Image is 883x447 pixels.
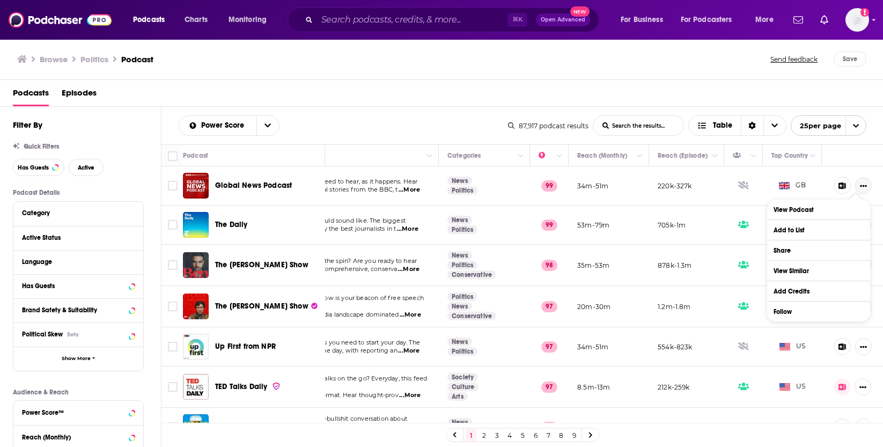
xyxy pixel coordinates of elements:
div: 87,917 podcast results [508,122,588,130]
a: Global News Podcast [215,180,292,191]
div: Reach (Monthly) [22,434,126,441]
span: Global News Podcast [215,181,292,190]
button: Active Status [22,231,135,244]
button: Add to List [767,220,870,240]
span: ...More [399,391,421,400]
button: Has Guests [13,159,64,176]
span: For Podcasters [681,12,732,27]
a: Conservative [447,270,496,279]
button: Has Guests [22,279,135,292]
span: Active [78,165,94,171]
div: Beta [67,331,79,338]
button: open menu [126,11,179,28]
div: Power Score [539,149,554,162]
p: 97 [541,382,557,392]
a: Politics [447,261,477,269]
button: Show More Button [855,338,872,355]
span: US [779,341,806,352]
div: Search podcasts, credits, & more... [298,8,609,32]
h2: Choose List sort [179,115,279,136]
span: Podcasts [133,12,165,27]
button: Show More Button [855,177,872,194]
span: 25 per page [791,118,841,134]
div: Reach (Monthly) [577,149,627,162]
button: open menu [179,122,256,129]
span: ...More [398,265,420,274]
span: Table [713,122,732,129]
span: Political Skew [22,331,63,338]
button: Open AdvancedNew [536,13,590,26]
span: Podcasts [13,84,49,106]
span: Up First from NPR [215,342,276,351]
img: verified Badge [272,382,281,391]
a: Culture [447,383,479,391]
span: US [779,382,806,392]
p: 34m-51m [577,342,608,351]
button: Save [834,52,866,67]
span: ...More [397,225,418,233]
a: Charts [178,11,214,28]
span: The [PERSON_NAME] Show [215,260,308,269]
h2: Filter By [13,120,42,130]
button: Column Actions [709,150,722,163]
span: The [PERSON_NAME] Show [215,302,308,311]
span: The [PERSON_NAME] Show is your beacon of free speech and [249,294,424,310]
span: Want [PERSON_NAME] Talks on the go? Everyday, this feed brings you [249,375,427,391]
a: Up First from NPR [183,334,209,360]
a: 2 [479,429,489,442]
button: Active [69,159,104,176]
div: Active Status [22,234,128,241]
span: Toggle select row [168,181,178,190]
img: The Daily [183,212,209,238]
button: Brand Safety & Suitability [22,303,135,317]
button: Political SkewBeta [22,327,135,341]
p: 53m-79m [577,221,609,230]
input: Search podcasts, credits, & more... [317,11,507,28]
a: The Ben Shapiro Show [183,252,209,278]
button: open menu [748,11,787,28]
div: Reach (Episode) [658,149,708,162]
a: TED Talks Daily [183,374,209,400]
button: Column Actions [553,150,566,163]
a: News [447,418,472,427]
div: Brand Safety & Suitability [22,306,126,314]
div: Has Guests [22,282,126,290]
a: Global News Podcast [183,173,209,199]
a: Politics [447,292,477,301]
a: Show notifications dropdown [816,11,833,29]
a: TED Talks Daily [215,382,281,392]
span: Pod Save America is a no-bullshit conversation about [249,415,407,422]
a: 7 [543,429,554,442]
a: Conservative [447,312,496,320]
button: Language [22,255,135,268]
a: News [447,216,472,224]
p: 212k-259k [658,383,690,392]
svg: Add a profile image [860,8,869,17]
button: Follow [767,302,870,321]
span: ...More [400,311,421,319]
p: 705k-1m [658,221,686,230]
span: US [779,422,806,433]
button: open menu [674,11,748,28]
button: Reach (Monthly) [22,430,135,443]
a: Society [447,373,478,382]
p: 20m-30m [577,302,610,311]
div: Has Guests [733,149,748,162]
button: Column Actions [634,150,646,163]
a: The [PERSON_NAME] Show [215,260,308,270]
p: 220k-327k [658,181,692,190]
span: Open Advanced [541,17,585,23]
button: Show More Button [855,378,871,395]
p: 8.5m-13m [577,383,610,392]
span: Toggle select row [168,382,178,392]
span: This is what the news should sound like. The biggest [249,217,406,224]
div: Sort Direction [741,116,763,135]
button: Column Actions [423,150,436,163]
span: Toggle select row [168,260,178,270]
a: View Podcast [767,200,870,219]
a: Browse [40,54,68,64]
a: 9 [569,429,579,442]
h2: Choose View [688,115,786,136]
img: User Profile [845,8,869,32]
